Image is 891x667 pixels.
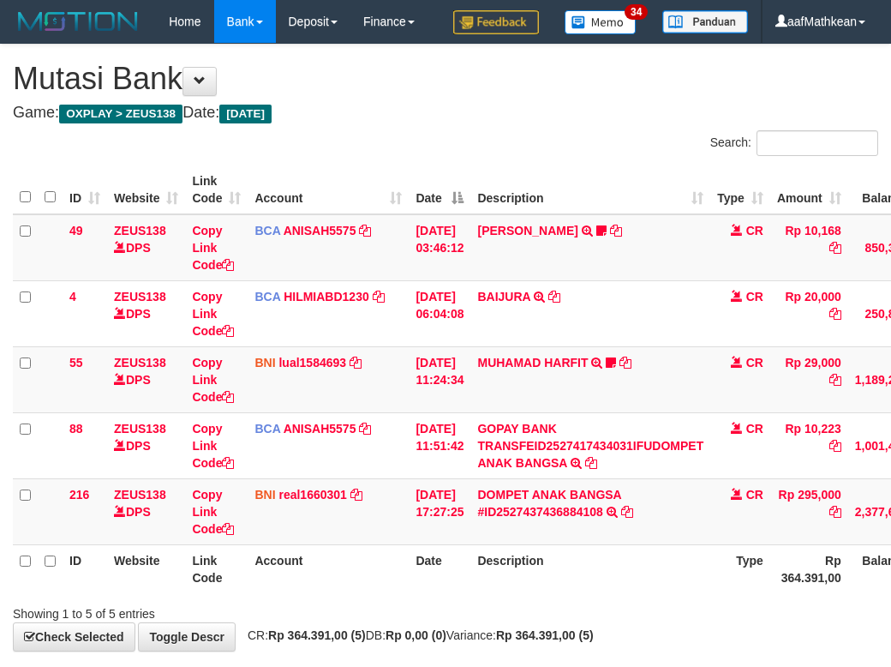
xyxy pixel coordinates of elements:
a: ANISAH5575 [284,224,356,237]
a: ANISAH5575 [284,422,356,436]
span: CR [746,356,763,370]
a: Check Selected [13,622,135,652]
a: Copy Rp 29,000 to clipboard [829,373,841,387]
input: Search: [756,130,878,156]
td: DPS [107,280,185,346]
a: Copy Link Code [192,488,234,536]
th: Type: activate to sort column ascending [710,165,770,214]
img: Button%20Memo.svg [565,10,637,34]
td: DPS [107,478,185,544]
a: Copy DOMPET ANAK BANGSA #ID2527437436884108 to clipboard [621,505,633,519]
th: Account: activate to sort column ascending [248,165,409,214]
td: [DATE] 11:24:34 [409,346,470,412]
a: HILMIABD1230 [284,290,369,303]
span: 55 [69,356,83,370]
td: DPS [107,346,185,412]
td: Rp 20,000 [770,280,848,346]
span: CR [746,290,763,303]
label: Search: [710,130,878,156]
span: [DATE] [219,105,272,123]
th: Link Code [185,544,248,593]
a: GOPAY BANK TRANSFEID2527417434031IFUDOMPET ANAK BANGSA [477,422,703,470]
a: ZEUS138 [114,356,166,370]
th: Description: activate to sort column ascending [470,165,710,214]
th: Account [248,544,409,593]
span: CR [746,224,763,237]
img: Feedback.jpg [453,10,539,34]
td: Rp 10,168 [770,214,848,281]
a: Copy Rp 20,000 to clipboard [829,307,841,321]
a: ZEUS138 [114,290,166,303]
a: BAIJURA [477,290,530,303]
a: Copy Link Code [192,224,234,272]
span: 34 [625,4,648,20]
td: [DATE] 03:46:12 [409,214,470,281]
a: MUHAMAD HARFIT [477,356,588,370]
a: Copy Link Code [192,356,234,404]
th: Website: activate to sort column ascending [107,165,185,214]
img: panduan.png [662,10,748,33]
a: Copy MUHAMAD HARFIT to clipboard [619,356,631,370]
a: Copy real1660301 to clipboard [350,488,362,502]
span: BNI [254,356,275,370]
a: Copy ANISAH5575 to clipboard [359,224,371,237]
span: OXPLAY > ZEUS138 [59,105,182,123]
a: [PERSON_NAME] [477,224,577,237]
a: Copy BAIJURA to clipboard [548,290,560,303]
span: BCA [254,290,280,303]
strong: Rp 364.391,00 (5) [268,628,366,642]
a: Copy INA PAUJANAH to clipboard [610,224,622,237]
th: Rp 364.391,00 [770,544,848,593]
span: 216 [69,488,89,502]
th: Amount: activate to sort column ascending [770,165,848,214]
strong: Rp 364.391,00 (5) [496,628,594,642]
span: CR [746,488,763,502]
a: Copy HILMIABD1230 to clipboard [373,290,385,303]
span: CR [746,422,763,436]
th: Type [710,544,770,593]
th: Website [107,544,185,593]
a: Copy Link Code [192,290,234,338]
th: Date: activate to sort column descending [409,165,470,214]
span: BCA [254,224,280,237]
img: MOTION_logo.png [13,9,143,34]
strong: Rp 0,00 (0) [386,628,446,642]
td: DPS [107,412,185,478]
a: ZEUS138 [114,224,166,237]
a: Copy ANISAH5575 to clipboard [359,422,371,436]
a: ZEUS138 [114,422,166,436]
a: ZEUS138 [114,488,166,502]
td: [DATE] 17:27:25 [409,478,470,544]
a: Copy lual1584693 to clipboard [350,356,362,370]
a: Copy Rp 10,223 to clipboard [829,439,841,453]
a: DOMPET ANAK BANGSA #ID2527437436884108 [477,488,621,519]
th: Date [409,544,470,593]
th: Description [470,544,710,593]
span: BNI [254,488,275,502]
a: Copy GOPAY BANK TRANSFEID2527417434031IFUDOMPET ANAK BANGSA to clipboard [585,456,597,470]
th: ID [63,544,107,593]
td: DPS [107,214,185,281]
a: real1660301 [278,488,346,502]
span: CR: DB: Variance: [239,628,594,642]
th: ID: activate to sort column ascending [63,165,107,214]
span: BCA [254,422,280,436]
a: Copy Link Code [192,422,234,470]
a: Copy Rp 295,000 to clipboard [829,505,841,519]
span: 88 [69,422,83,436]
h1: Mutasi Bank [13,62,878,96]
div: Showing 1 to 5 of 5 entries [13,598,358,622]
a: Copy Rp 10,168 to clipboard [829,241,841,255]
h4: Game: Date: [13,105,878,122]
th: Link Code: activate to sort column ascending [185,165,248,214]
a: lual1584693 [278,356,346,370]
td: Rp 10,223 [770,412,848,478]
td: [DATE] 06:04:08 [409,280,470,346]
td: [DATE] 11:51:42 [409,412,470,478]
td: Rp 29,000 [770,346,848,412]
span: 49 [69,224,83,237]
a: Toggle Descr [138,622,236,652]
td: Rp 295,000 [770,478,848,544]
span: 4 [69,290,76,303]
